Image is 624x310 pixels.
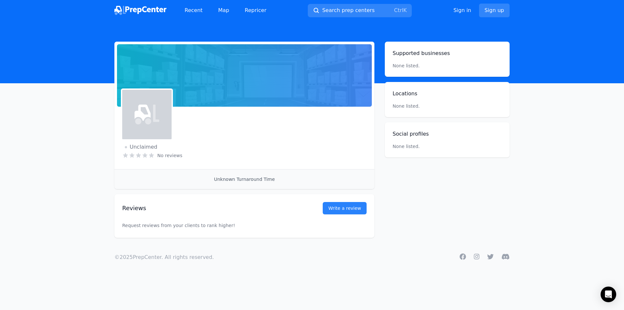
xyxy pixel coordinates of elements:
h2: Social profiles [393,130,502,138]
a: Sign in [453,7,471,14]
a: Repricer [240,4,272,17]
button: Search prep centersCtrlK [308,4,412,17]
a: Write a review [323,202,367,214]
p: Request reviews from your clients to rank higher! [122,209,367,242]
img: icon-light.svg [135,102,159,127]
div: Open Intercom Messenger [601,287,616,302]
span: No reviews [157,152,182,159]
span: Search prep centers [322,7,374,14]
h2: Reviews [122,204,302,213]
span: Unknown Turnaround Time [214,177,275,182]
h2: Locations [393,90,502,98]
p: None listed. [393,103,502,109]
kbd: Ctrl [394,7,403,13]
h2: Supported businesses [393,49,502,57]
a: Map [213,4,234,17]
a: Sign up [479,4,510,17]
p: None listed. [393,143,420,150]
p: None listed. [393,62,420,69]
p: © 2025 PrepCenter. All rights reserved. [114,253,214,261]
kbd: K [403,7,407,13]
span: Unclaimed [125,143,157,151]
img: PrepCenter [114,6,166,15]
a: Recent [179,4,208,17]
